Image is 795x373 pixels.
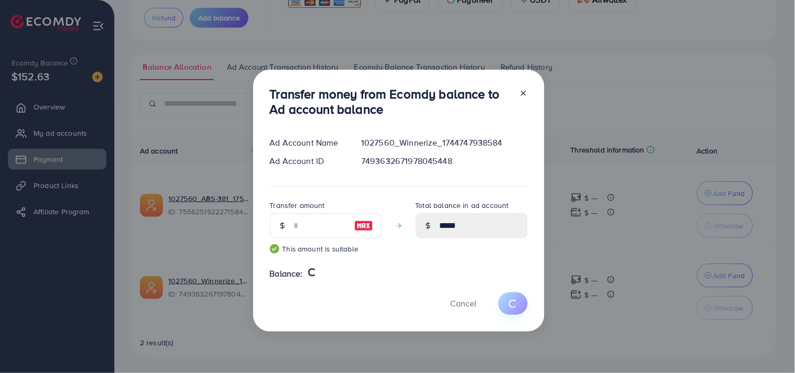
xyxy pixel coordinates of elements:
[270,244,382,254] small: This amount is suitable
[262,155,353,167] div: Ad Account ID
[270,86,511,117] h3: Transfer money from Ecomdy balance to Ad account balance
[270,268,303,280] span: Balance:
[354,220,373,232] img: image
[451,298,477,309] span: Cancel
[416,200,509,211] label: Total balance in ad account
[262,137,353,149] div: Ad Account Name
[438,292,490,315] button: Cancel
[270,200,325,211] label: Transfer amount
[750,326,787,365] iframe: Chat
[353,137,536,149] div: 1027560_Winnerize_1744747938584
[270,244,279,254] img: guide
[353,155,536,167] div: 7493632671978045448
